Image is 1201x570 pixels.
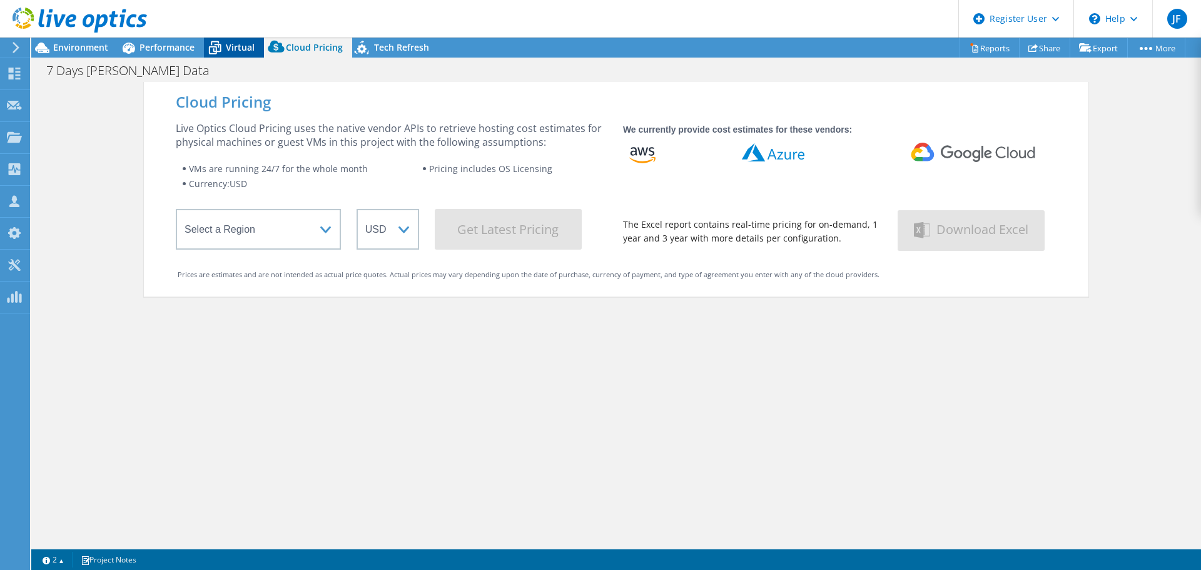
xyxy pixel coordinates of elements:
span: Virtual [226,41,255,53]
div: Live Optics Cloud Pricing uses the native vendor APIs to retrieve hosting cost estimates for phys... [176,121,607,149]
div: Cloud Pricing [176,95,1057,109]
a: 2 [34,552,73,567]
span: JF [1167,9,1187,29]
svg: \n [1089,13,1100,24]
span: Environment [53,41,108,53]
strong: We currently provide cost estimates for these vendors: [623,125,852,135]
a: Export [1070,38,1128,58]
span: VMs are running 24/7 for the whole month [189,163,368,175]
a: Project Notes [72,552,145,567]
span: Currency: USD [189,178,247,190]
span: Tech Refresh [374,41,429,53]
div: The Excel report contains real-time pricing for on-demand, 1 year and 3 year with more details pe... [623,218,882,245]
a: Reports [960,38,1020,58]
a: More [1127,38,1185,58]
div: Prices are estimates and are not intended as actual price quotes. Actual prices may vary dependin... [178,268,1055,282]
h1: 7 Days [PERSON_NAME] Data [41,64,229,78]
span: Cloud Pricing [286,41,343,53]
span: Pricing includes OS Licensing [429,163,552,175]
span: Performance [139,41,195,53]
a: Share [1019,38,1070,58]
